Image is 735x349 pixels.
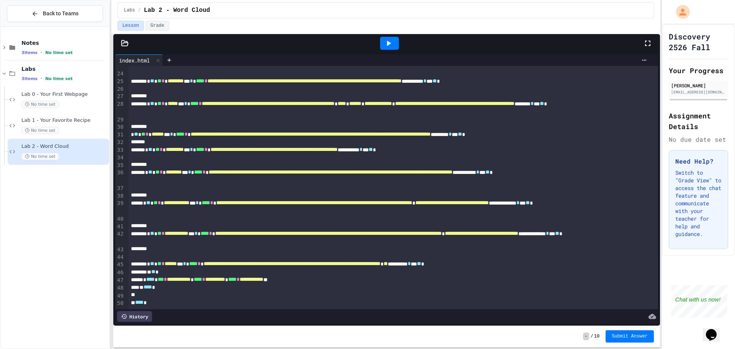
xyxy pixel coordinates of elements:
[115,246,125,254] div: 43
[115,223,125,231] div: 41
[115,254,125,261] div: 44
[145,21,169,31] button: Grade
[671,82,726,89] div: [PERSON_NAME]
[115,300,125,307] div: 50
[41,75,42,82] span: •
[115,269,125,277] div: 46
[21,127,59,134] span: No time set
[115,131,125,139] div: 31
[115,230,125,246] div: 42
[669,135,728,144] div: No due date set
[7,5,103,22] button: Back to Teams
[21,101,59,108] span: No time set
[671,89,726,95] div: [EMAIL_ADDRESS][DOMAIN_NAME]
[115,56,154,64] div: index.html
[115,146,125,154] div: 33
[21,50,38,55] span: 3 items
[124,7,135,13] span: Labs
[115,215,125,223] div: 40
[115,116,125,124] div: 29
[21,153,59,160] span: No time set
[115,54,163,66] div: index.html
[591,333,593,339] span: /
[115,200,125,215] div: 39
[115,292,125,300] div: 49
[115,78,125,85] div: 25
[43,10,78,18] span: Back to Teams
[21,76,38,81] span: 3 items
[21,117,108,124] span: Lab 1 - Your Favorite Recipe
[45,50,73,55] span: No time set
[21,66,108,72] span: Labs
[21,91,108,98] span: Lab 0 - Your First Webpage
[118,21,144,31] button: Lesson
[583,333,589,340] span: -
[115,139,125,146] div: 32
[115,261,125,269] div: 45
[45,76,73,81] span: No time set
[115,277,125,284] div: 47
[594,333,599,339] span: 10
[115,100,125,116] div: 28
[115,123,125,131] div: 30
[115,284,125,292] div: 48
[115,185,125,192] div: 37
[21,143,108,150] span: Lab 2 - Word Cloud
[675,169,722,238] p: Switch to "Grade View" to access the chat feature and communicate with your teacher for help and ...
[669,31,728,52] h1: Discovery 2526 Fall
[606,330,654,342] button: Submit Answer
[117,311,152,322] div: History
[138,7,141,13] span: /
[669,65,728,76] h2: Your Progress
[668,3,692,21] div: My Account
[115,93,125,100] div: 27
[115,169,125,185] div: 36
[115,154,125,162] div: 34
[671,285,727,318] iframe: chat widget
[115,70,125,78] div: 24
[115,162,125,169] div: 35
[675,157,722,166] h3: Need Help?
[115,192,125,200] div: 38
[21,39,108,46] span: Notes
[669,110,728,132] h2: Assignment Details
[144,6,210,15] span: Lab 2 - Word Cloud
[41,49,42,56] span: •
[703,318,727,341] iframe: chat widget
[612,333,648,339] span: Submit Answer
[115,85,125,93] div: 26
